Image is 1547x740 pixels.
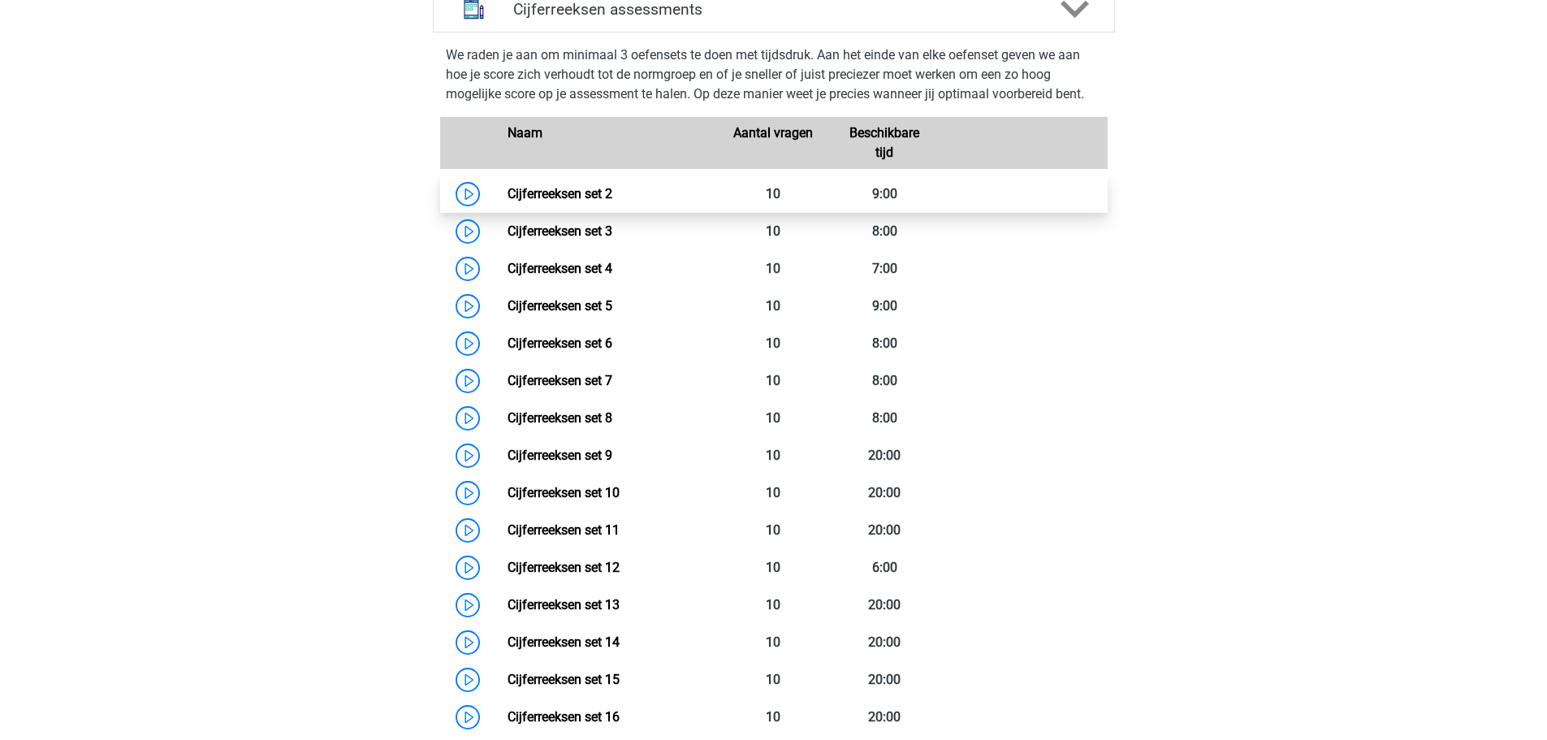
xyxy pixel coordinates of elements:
a: Cijferreeksen set 15 [508,672,620,687]
a: Cijferreeksen set 9 [508,448,612,463]
a: Cijferreeksen set 3 [508,223,612,239]
p: We raden je aan om minimaal 3 oefensets te doen met tijdsdruk. Aan het einde van elke oefenset ge... [446,45,1102,104]
div: Beschikbare tijd [829,123,940,162]
a: Cijferreeksen set 10 [508,485,620,500]
a: Cijferreeksen set 11 [508,522,620,538]
a: Cijferreeksen set 8 [508,410,612,426]
a: Cijferreeksen set 13 [508,597,620,612]
a: Cijferreeksen set 5 [508,298,612,314]
a: Cijferreeksen set 16 [508,709,620,725]
div: Naam [495,123,718,162]
a: Cijferreeksen set 7 [508,373,612,388]
a: Cijferreeksen set 2 [508,186,612,201]
a: Cijferreeksen set 14 [508,634,620,650]
div: Aantal vragen [718,123,829,162]
a: Cijferreeksen set 12 [508,560,620,575]
a: Cijferreeksen set 4 [508,261,612,276]
a: Cijferreeksen set 6 [508,335,612,351]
